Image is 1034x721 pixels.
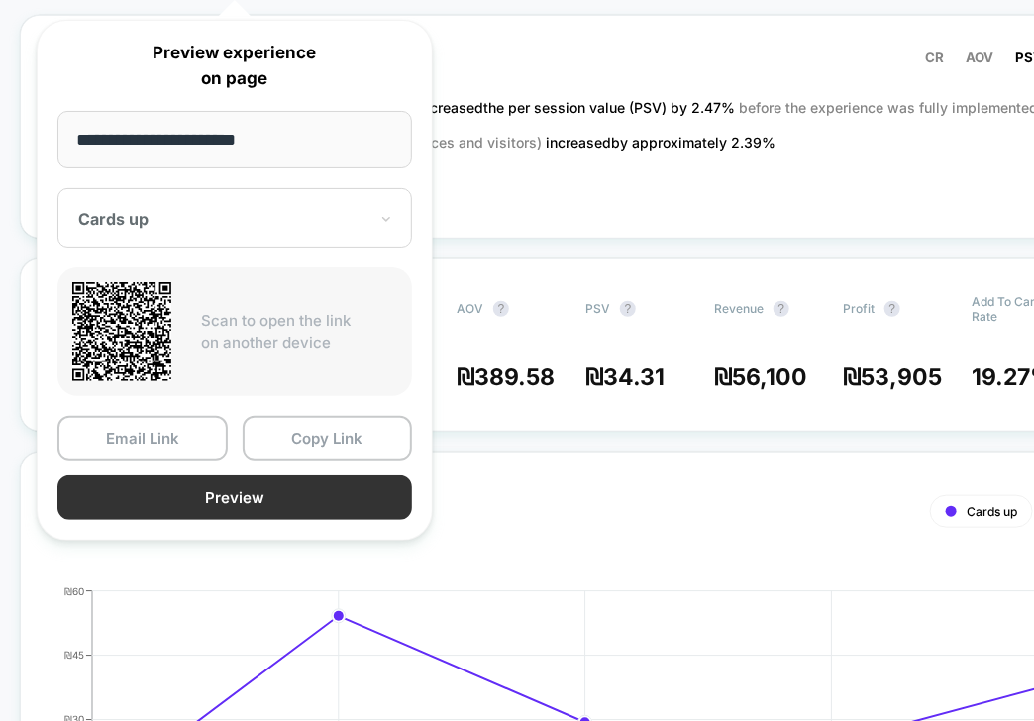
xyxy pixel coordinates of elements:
[925,50,944,65] span: CR
[774,301,789,317] button: ?
[201,310,397,355] p: Scan to open the link on another device
[243,416,413,461] button: Copy Link
[57,475,412,520] button: Preview
[57,416,228,461] button: Email Link
[493,301,509,317] button: ?
[474,363,555,391] span: 389.58
[714,301,764,316] span: Revenue
[457,363,555,391] span: ₪
[304,99,739,116] span: the new variation increased the per session value (PSV) by 2.47 %
[732,363,807,391] span: 56,100
[457,301,483,316] span: AOV
[714,363,807,391] span: ₪
[64,585,84,597] tspan: ₪60
[861,363,942,391] span: 53,905
[919,49,950,66] button: CR
[585,363,665,391] span: ₪
[967,504,1017,519] span: Cards up
[585,301,610,316] span: PSV
[57,41,412,91] p: Preview experience on page
[966,50,993,65] span: AOV
[884,301,900,317] button: ?
[546,134,775,151] span: increased by approximately 2.39 %
[843,301,875,316] span: Profit
[603,363,665,391] span: 34.31
[620,301,636,317] button: ?
[960,49,999,66] button: AOV
[843,363,942,391] span: ₪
